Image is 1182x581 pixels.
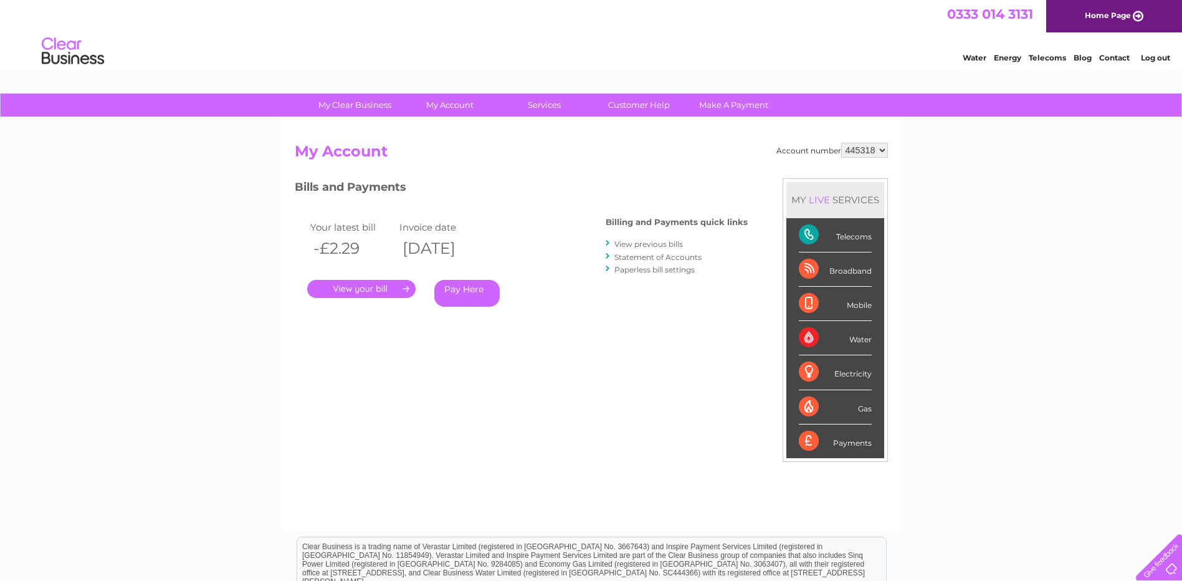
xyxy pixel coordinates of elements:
[799,218,872,252] div: Telecoms
[947,6,1033,22] a: 0333 014 3131
[1099,53,1130,62] a: Contact
[799,355,872,390] div: Electricity
[614,239,683,249] a: View previous bills
[307,236,397,261] th: -£2.29
[398,94,501,117] a: My Account
[1029,53,1066,62] a: Telecoms
[682,94,785,117] a: Make A Payment
[1074,53,1092,62] a: Blog
[776,143,888,158] div: Account number
[588,94,690,117] a: Customer Help
[799,287,872,321] div: Mobile
[1141,53,1170,62] a: Log out
[606,218,748,227] h4: Billing and Payments quick links
[303,94,406,117] a: My Clear Business
[799,425,872,458] div: Payments
[295,143,888,166] h2: My Account
[994,53,1021,62] a: Energy
[396,236,486,261] th: [DATE]
[307,219,397,236] td: Your latest bill
[963,53,986,62] a: Water
[295,178,748,200] h3: Bills and Payments
[806,194,832,206] div: LIVE
[307,280,416,298] a: .
[614,265,695,274] a: Paperless bill settings
[396,219,486,236] td: Invoice date
[493,94,596,117] a: Services
[799,390,872,425] div: Gas
[799,252,872,287] div: Broadband
[41,32,105,70] img: logo.png
[786,182,884,218] div: MY SERVICES
[614,252,702,262] a: Statement of Accounts
[434,280,500,307] a: Pay Here
[297,7,886,60] div: Clear Business is a trading name of Verastar Limited (registered in [GEOGRAPHIC_DATA] No. 3667643...
[799,321,872,355] div: Water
